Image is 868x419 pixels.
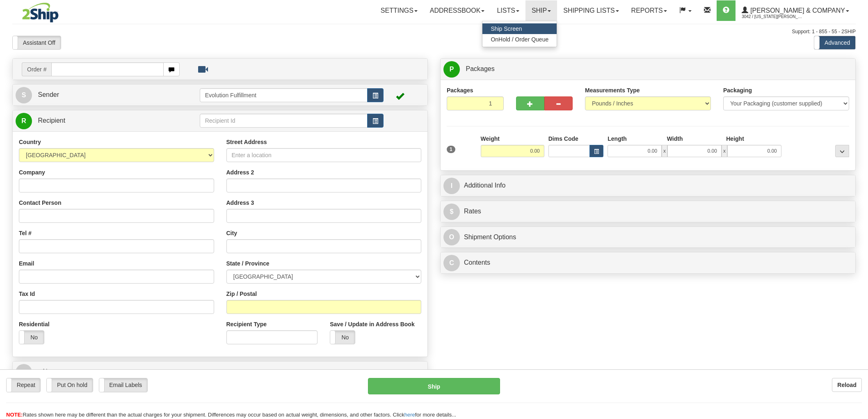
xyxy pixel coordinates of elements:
[404,412,415,418] a: here
[443,177,852,194] a: IAdditional Info
[557,0,625,21] a: Shipping lists
[16,112,179,129] a: R Recipient
[835,145,849,157] div: ...
[226,320,267,328] label: Recipient Type
[330,331,355,344] label: No
[491,25,522,32] span: Ship Screen
[667,135,683,143] label: Width
[662,145,667,157] span: x
[748,7,845,14] span: [PERSON_NAME] & Company
[19,320,50,328] label: Residential
[22,62,51,76] span: Order #
[548,135,578,143] label: Dims Code
[443,229,460,245] span: O
[16,87,32,103] span: S
[466,65,494,72] span: Packages
[226,290,257,298] label: Zip / Postal
[443,61,460,78] span: P
[200,114,368,128] input: Recipient Id
[491,36,548,43] span: OnHold / Order Queue
[19,331,44,344] label: No
[19,138,41,146] label: Country
[443,203,852,220] a: $Rates
[226,199,254,207] label: Address 3
[443,178,460,194] span: I
[736,0,855,21] a: [PERSON_NAME] & Company 3042 / [US_STATE][PERSON_NAME]
[849,167,867,251] iframe: chat widget
[447,86,473,94] label: Packages
[482,23,557,34] a: Ship Screen
[837,382,857,388] b: Reload
[447,146,455,153] span: 1
[19,290,35,298] label: Tax Id
[375,0,424,21] a: Settings
[814,36,855,49] label: Advanced
[482,34,557,45] a: OnHold / Order Queue
[625,0,673,21] a: Reports
[16,364,32,380] span: @
[368,378,500,394] button: Ship
[443,61,852,78] a: P Packages
[742,13,803,21] span: 3042 / [US_STATE][PERSON_NAME]
[38,91,59,98] span: Sender
[443,229,852,246] a: OShipment Options
[608,135,627,143] label: Length
[525,0,557,21] a: Ship
[726,135,744,143] label: Height
[481,135,500,143] label: Weight
[19,259,34,268] label: Email
[443,204,460,220] span: $
[13,36,61,49] label: Assistant Off
[491,0,525,21] a: Lists
[722,145,727,157] span: x
[226,259,270,268] label: State / Province
[12,28,856,35] div: Support: 1 - 855 - 55 - 2SHIP
[723,86,752,94] label: Packaging
[424,0,491,21] a: Addressbook
[19,168,45,176] label: Company
[12,2,69,23] img: logo3042.jpg
[443,254,852,271] a: CContents
[226,148,422,162] input: Enter a location
[443,255,460,271] span: C
[226,168,254,176] label: Address 2
[6,412,23,418] span: NOTE:
[47,378,92,392] label: Put On hold
[38,117,65,124] span: Recipient
[832,378,862,392] button: Reload
[19,229,32,237] label: Tel #
[16,87,200,103] a: S Sender
[16,364,425,380] a: @ eAlerts
[585,86,640,94] label: Measurements Type
[38,368,58,375] span: eAlerts
[200,88,368,102] input: Sender Id
[7,378,40,392] label: Repeat
[99,378,147,392] label: Email Labels
[226,138,267,146] label: Street Address
[16,113,32,129] span: R
[226,229,237,237] label: City
[330,320,414,328] label: Save / Update in Address Book
[19,199,61,207] label: Contact Person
